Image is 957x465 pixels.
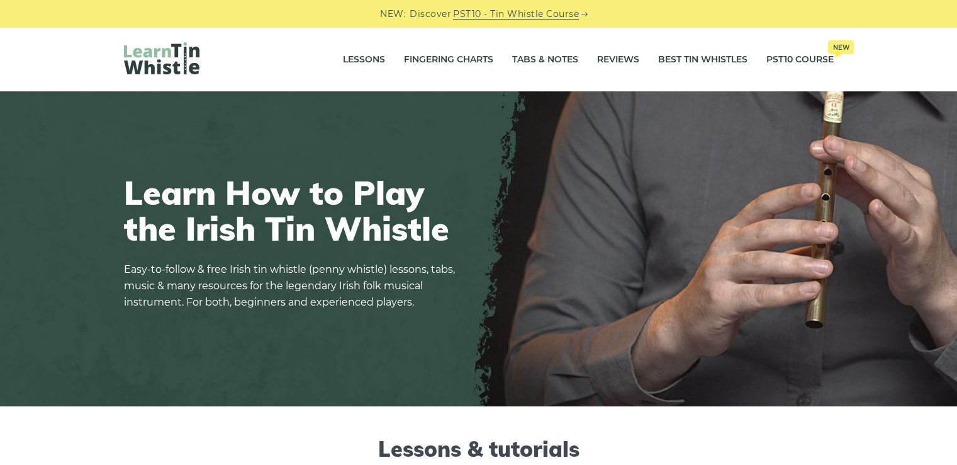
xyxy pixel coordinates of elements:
a: Reviews [597,44,639,76]
a: Tabs & Notes [512,44,578,76]
p: Easy-to-follow & free Irish tin whistle (penny whistle) lessons, tabs, music & many resources for... [124,261,464,311]
h1: Learn How to Play the Irish Tin Whistle [124,175,464,246]
a: Lessons [343,44,385,76]
a: Fingering Charts [404,44,493,76]
a: PST10 CourseNew [766,44,834,76]
img: LearnTinWhistle.com [124,42,199,74]
a: Best Tin Whistles [658,44,747,76]
span: New [828,40,854,54]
